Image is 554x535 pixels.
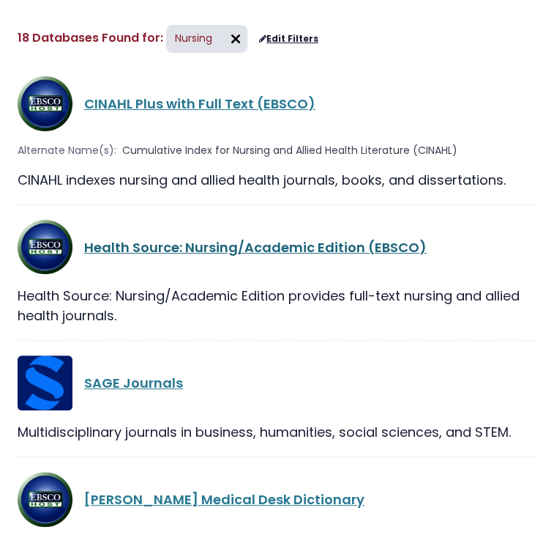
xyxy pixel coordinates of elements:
[175,31,212,45] span: Nursing
[122,143,457,158] span: Cumulative Index for Nursing and Allied Health Literature (CINAHL)
[18,29,163,46] span: 18 Databases Found for:
[84,490,364,509] a: [PERSON_NAME] Medical Desk Dictionary
[259,34,318,44] a: Edit Filters
[84,95,315,113] a: CINAHL Plus with Full Text (EBSCO)
[18,143,116,158] span: Alternate Name(s):
[18,286,536,325] div: Health Source: Nursing/Academic Edition provides full-text nursing and allied health journals.
[224,27,247,51] img: arr097.svg
[18,170,536,190] div: CINAHL indexes nursing and allied health journals, books, and dissertations.
[84,238,427,257] a: Health Source: Nursing/Academic Edition (EBSCO)
[84,374,183,392] a: SAGE Journals
[18,422,536,442] div: Multidisciplinary journals in business, humanities, social sciences, and STEM.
